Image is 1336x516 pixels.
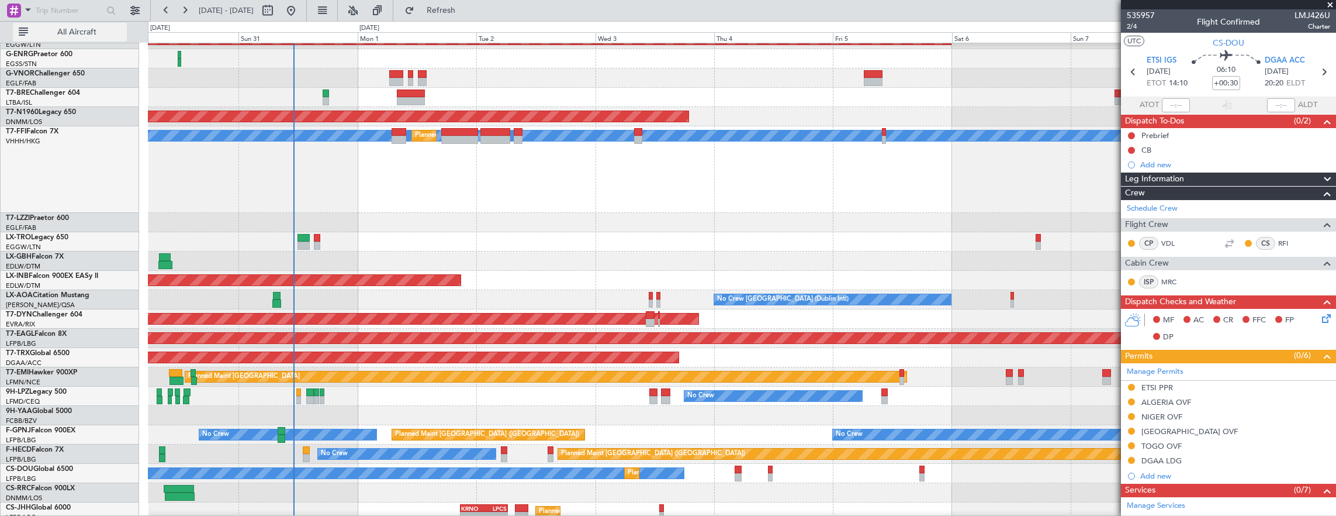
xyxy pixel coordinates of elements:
[6,215,69,222] a: T7-LZZIPraetor 600
[1125,350,1152,363] span: Permits
[1147,66,1171,78] span: [DATE]
[6,359,41,367] a: DGAA/ACC
[1127,203,1178,215] a: Schedule Crew
[1278,238,1304,249] a: RFI
[1071,32,1189,43] div: Sun 7
[561,445,745,463] div: Planned Maint [GEOGRAPHIC_DATA] ([GEOGRAPHIC_DATA])
[6,350,70,357] a: T7-TRXGlobal 6500
[399,1,469,20] button: Refresh
[6,273,98,280] a: LX-INBFalcon 900EX EASy II
[6,485,31,492] span: CS-RRC
[833,32,951,43] div: Fri 5
[359,23,379,33] div: [DATE]
[6,388,67,395] a: 9H-LPZLegacy 500
[1141,456,1182,466] div: DGAA LDG
[6,474,36,483] a: LFPB/LBG
[6,311,82,318] a: T7-DYNChallenger 604
[1140,99,1159,111] span: ATOT
[6,504,31,511] span: CS-JHH
[1125,187,1145,200] span: Crew
[6,60,37,68] a: EGSS/STN
[202,426,229,443] div: No Crew
[1141,145,1151,155] div: CB
[1252,315,1266,326] span: FFC
[6,243,41,252] a: EGGW/LTN
[6,273,29,280] span: LX-INB
[321,445,348,463] div: No Crew
[6,339,36,348] a: LFPB/LBG
[6,215,30,222] span: T7-LZZI
[358,32,476,43] div: Mon 1
[1147,55,1176,67] span: ETSI IGS
[6,494,42,503] a: DNMM/LOS
[1127,22,1155,32] span: 2/4
[6,40,41,49] a: EGGW/LTN
[1161,238,1188,249] a: VDL
[6,70,34,77] span: G-VNOR
[6,504,71,511] a: CS-JHHGlobal 6000
[6,378,40,387] a: LFMN/NCE
[1265,66,1289,78] span: [DATE]
[1213,37,1244,49] span: CS-DOU
[1197,16,1260,28] div: Flight Confirmed
[1295,22,1330,32] span: Charter
[6,137,40,146] a: VHHH/HKG
[1163,315,1174,326] span: MF
[1161,277,1188,287] a: MRC
[395,426,579,443] div: Planned Maint [GEOGRAPHIC_DATA] ([GEOGRAPHIC_DATA])
[1124,36,1144,46] button: UTC
[417,6,466,15] span: Refresh
[6,446,64,453] a: F-HECDFalcon 7X
[1162,98,1190,112] input: --:--
[1125,173,1184,186] span: Leg Information
[6,466,33,473] span: CS-DOU
[6,234,68,241] a: LX-TROLegacy 650
[415,127,610,145] div: Planned Maint [GEOGRAPHIC_DATA] ([GEOGRAPHIC_DATA] Intl)
[6,466,73,473] a: CS-DOUGlobal 6500
[6,90,30,97] span: T7-BRE
[6,427,75,434] a: F-GPNJFalcon 900EX
[6,408,32,415] span: 9H-YAA
[484,505,507,512] div: LPCS
[6,98,32,107] a: LTBA/ISL
[714,32,833,43] div: Thu 4
[6,79,36,88] a: EGLF/FAB
[687,387,714,405] div: No Crew
[717,291,849,308] div: No Crew [GEOGRAPHIC_DATA] (Dublin Intl)
[6,369,29,376] span: T7-EMI
[1295,9,1330,22] span: LMJ426U
[1125,115,1184,128] span: Dispatch To-Dos
[1217,64,1235,76] span: 06:10
[1193,315,1204,326] span: AC
[6,128,58,135] a: T7-FFIFalcon 7X
[6,311,32,318] span: T7-DYN
[6,446,32,453] span: F-HECD
[1294,484,1311,496] span: (0/7)
[1294,115,1311,127] span: (0/2)
[238,32,357,43] div: Sun 31
[6,281,40,290] a: EDLW/DTM
[1125,257,1169,270] span: Cabin Crew
[1285,315,1294,326] span: FP
[1139,237,1158,250] div: CP
[6,118,42,126] a: DNMM/LOS
[1125,484,1155,497] span: Services
[6,253,32,260] span: LX-GBH
[1125,295,1236,309] span: Dispatch Checks and Weather
[30,28,123,36] span: All Aircraft
[13,23,127,42] button: All Aircraft
[188,368,300,386] div: Planned Maint [GEOGRAPHIC_DATA]
[1256,237,1275,250] div: CS
[6,455,36,464] a: LFPB/LBG
[1294,349,1311,362] span: (0/6)
[952,32,1071,43] div: Sat 6
[1141,397,1191,407] div: ALGERIA OVF
[6,109,76,116] a: T7-N1960Legacy 650
[1127,500,1185,512] a: Manage Services
[461,505,484,512] div: KRNO
[1265,55,1305,67] span: DGAA ACC
[6,397,40,406] a: LFMD/CEQ
[1127,366,1183,378] a: Manage Permits
[1169,78,1188,90] span: 14:10
[1140,160,1330,170] div: Add new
